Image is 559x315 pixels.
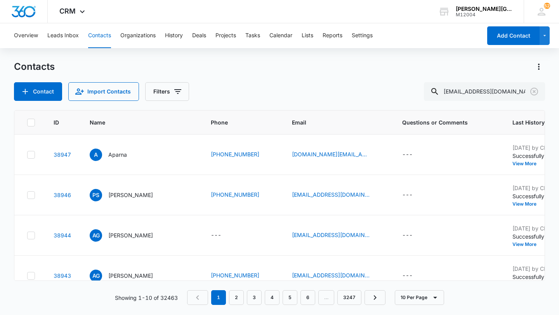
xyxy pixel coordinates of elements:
a: [DOMAIN_NAME][EMAIL_ADDRESS][DOMAIN_NAME] [292,150,370,158]
button: Clear [528,85,540,98]
button: 10 Per Page [395,290,444,305]
div: Questions or Comments - - Select to Edit Field [402,150,427,159]
div: --- [402,190,413,200]
span: Phone [211,118,262,126]
div: Email - pratishtha115@gmail.com - Select to Edit Field [292,190,384,200]
button: Import Contacts [68,82,139,101]
div: Phone - 4253269396 - Select to Edit Field [211,190,273,200]
button: Actions [533,61,545,73]
div: --- [211,231,221,240]
div: Phone - (206) 396-7197 - Select to Edit Field [211,271,273,280]
h1: Contacts [14,61,55,73]
span: AG [90,229,102,242]
a: [PHONE_NUMBER] [211,150,259,158]
p: [PERSON_NAME] [108,231,153,239]
span: ID [54,118,60,126]
div: Name - Atamaica Gonzalez - Select to Edit Field [90,270,167,282]
a: Page 3 [247,290,262,305]
button: Deals [192,23,206,48]
button: Overview [14,23,38,48]
div: Email - atamaicagg@gmail.com - Select to Edit Field [292,231,384,240]
button: Filters [145,82,189,101]
p: [PERSON_NAME] [108,272,153,280]
a: Navigate to contact details page for Atamaica Gonzalez [54,272,71,279]
a: Page 5 [283,290,297,305]
a: Navigate to contact details page for Pratishtha Shrivastava [54,192,71,198]
div: --- [402,150,413,159]
button: Reports [323,23,342,48]
div: Questions or Comments - - Select to Edit Field [402,271,427,280]
button: Tasks [245,23,260,48]
a: Navigate to contact details page for Aparna [54,151,71,158]
div: account id [456,12,512,17]
button: View More [512,202,542,206]
span: PS [90,189,102,201]
a: Page 4 [265,290,279,305]
button: View More [512,242,542,247]
a: Page 3247 [337,290,361,305]
button: Lists [302,23,313,48]
span: Name [90,118,181,126]
div: Name - Atamaica Gonzalez - Select to Edit Field [90,229,167,242]
p: Showing 1-10 of 32463 [115,294,178,302]
div: Email - Aparna.sk@hotmail.com - Select to Edit Field [292,150,384,159]
button: History [165,23,183,48]
a: [PHONE_NUMBER] [211,190,259,199]
a: Page 2 [229,290,244,305]
div: notifications count [544,3,550,9]
a: Next Page [365,290,385,305]
span: AG [90,270,102,282]
span: Email [292,118,372,126]
a: [EMAIL_ADDRESS][DOMAIN_NAME] [292,271,370,279]
a: [EMAIL_ADDRESS][DOMAIN_NAME] [292,231,370,239]
p: [PERSON_NAME] [108,191,153,199]
a: Page 6 [300,290,315,305]
div: Phone - - Select to Edit Field [211,231,235,240]
button: Projects [215,23,236,48]
button: Organizations [120,23,156,48]
span: Questions or Comments [402,118,494,126]
button: Settings [352,23,373,48]
button: Add Contact [14,82,62,101]
div: Questions or Comments - - Select to Edit Field [402,231,427,240]
em: 1 [211,290,226,305]
div: Email - ingenieroatamaica@hotmail.com - Select to Edit Field [292,271,384,280]
div: Name - Pratishtha Shrivastava - Select to Edit Field [90,189,167,201]
a: Navigate to contact details page for Atamaica Gonzalez [54,232,71,239]
div: account name [456,6,512,12]
span: CRM [59,7,76,15]
button: View More [512,161,542,166]
a: [EMAIL_ADDRESS][DOMAIN_NAME] [292,190,370,199]
div: Phone - +18175222249 - Select to Edit Field [211,150,273,159]
span: 52 [544,3,550,9]
div: Name - Aparna - Select to Edit Field [90,149,141,161]
p: Aparna [108,151,127,159]
div: --- [402,231,413,240]
input: Search Contacts [424,82,545,101]
a: [PHONE_NUMBER] [211,271,259,279]
span: A [90,149,102,161]
div: Questions or Comments - - Select to Edit Field [402,190,427,200]
button: Add Contact [487,26,540,45]
button: Leads Inbox [47,23,79,48]
nav: Pagination [187,290,385,305]
button: Calendar [269,23,292,48]
div: --- [402,271,413,280]
button: Contacts [88,23,111,48]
